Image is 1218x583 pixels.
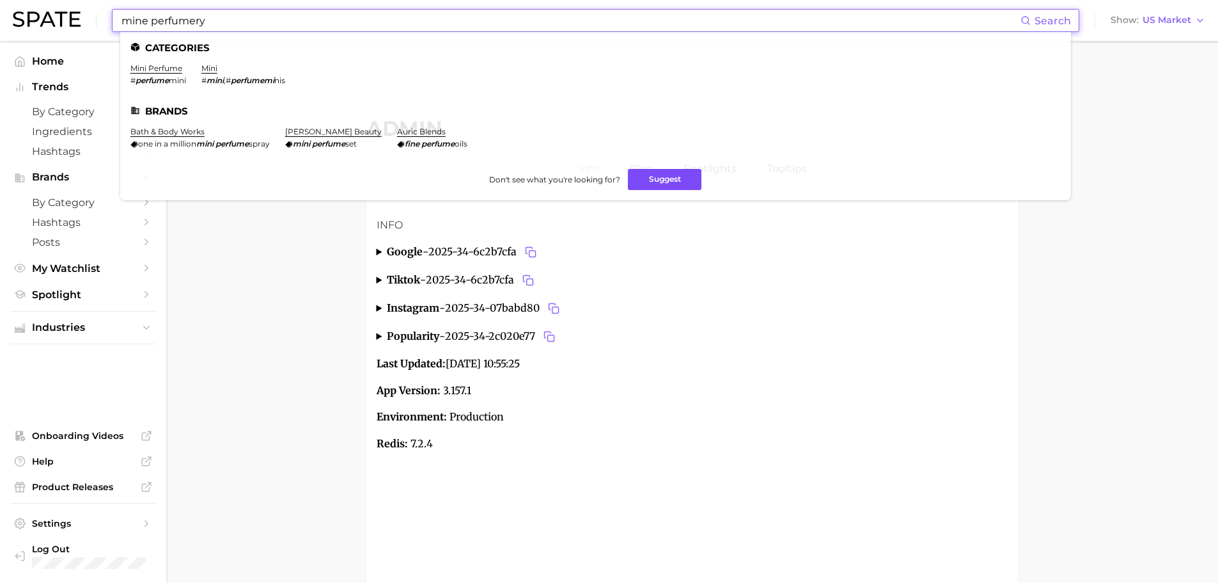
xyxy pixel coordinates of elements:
[32,145,134,157] span: Hashtags
[32,125,134,138] span: Ingredients
[377,384,441,397] strong: App Version:
[10,122,156,141] a: Ingredients
[138,139,196,148] span: one in a million
[445,299,563,317] span: 2025-34-07babd80
[377,410,447,423] strong: Environment:
[274,76,285,85] span: nis
[10,452,156,471] a: Help
[10,539,156,573] a: Log out. Currently logged in with e-mail marwat@spate.nyc.
[10,168,156,187] button: Brands
[423,245,428,258] span: -
[32,216,134,228] span: Hashtags
[387,273,420,286] strong: tiktok
[130,42,1061,53] li: Categories
[130,127,205,136] a: bath & body works
[10,285,156,305] a: Spotlight
[428,243,540,261] span: 2025-34-6c2b7cfa
[522,243,540,261] button: Copy 2025-34-6c2b7cfa to clipboard
[32,456,134,467] span: Help
[10,193,156,212] a: by Category
[293,139,310,148] em: mini
[10,51,156,71] a: Home
[1111,17,1139,24] span: Show
[32,172,134,183] span: Brands
[377,271,1008,289] summary: tiktok-2025-34-6c2b7cfaCopy 2025-34-6c2b7cfa to clipboard
[377,383,1008,399] p: 3.157.1
[130,63,182,73] a: mini perfume
[426,271,537,289] span: 2025-34-6c2b7cfa
[10,141,156,161] a: Hashtags
[455,139,467,148] span: oils
[196,139,214,148] em: mini
[32,81,134,93] span: Trends
[519,271,537,289] button: Copy 2025-34-6c2b7cfa to clipboard
[10,259,156,278] a: My Watchlist
[10,212,156,232] a: Hashtags
[130,76,136,85] span: #
[387,330,439,342] strong: popularity
[628,169,701,190] button: Suggest
[405,139,419,148] em: fine
[285,127,382,136] a: [PERSON_NAME] beauty
[445,328,558,346] span: 2025-34-2c020e77
[489,175,620,184] span: Don't see what you're looking for?
[130,106,1061,116] li: Brands
[120,10,1020,31] input: Search here for a brand, industry, or ingredient
[387,301,439,314] strong: instagram
[32,430,134,442] span: Onboarding Videos
[377,299,1008,317] summary: instagram-2025-34-07babd80Copy 2025-34-07babd80 to clipboard
[397,127,446,136] a: auric blends
[215,139,249,148] em: perfume
[201,76,207,85] span: #
[207,76,224,85] em: mini
[249,139,270,148] span: spray
[32,236,134,248] span: Posts
[32,518,134,529] span: Settings
[421,139,455,148] em: perfume
[10,477,156,497] a: Product Releases
[10,102,156,122] a: by Category
[377,243,1008,261] summary: google-2025-34-6c2b7cfaCopy 2025-34-6c2b7cfa to clipboard
[1035,15,1071,27] span: Search
[420,273,426,286] span: -
[201,63,217,73] a: mini
[377,357,446,370] strong: Last Updated:
[32,106,134,118] span: by Category
[32,55,134,67] span: Home
[377,218,1008,233] h3: Info
[32,322,134,333] span: Industries
[377,328,1008,346] summary: popularity-2025-34-2c020e77Copy 2025-34-2c020e77 to clipboard
[136,76,169,85] em: perfume
[10,514,156,533] a: Settings
[32,289,134,301] span: Spotlight
[32,543,146,555] span: Log Out
[545,299,563,317] button: Copy 2025-34-07babd80 to clipboard
[169,76,186,85] span: mini
[32,262,134,275] span: My Watchlist
[540,328,558,346] button: Copy 2025-34-2c020e77 to clipboard
[345,139,357,148] span: set
[10,77,156,97] button: Trends
[377,437,408,450] strong: Redis:
[10,426,156,445] a: Onboarding Videos
[32,481,134,493] span: Product Releases
[10,318,156,337] button: Industries
[226,76,231,85] span: #
[32,196,134,209] span: by Category
[387,245,423,258] strong: google
[231,76,274,85] em: perfumemi
[312,139,345,148] em: perfume
[1143,17,1191,24] span: US Market
[13,12,81,27] img: SPATE
[377,356,1008,372] p: [DATE] 10:55:25
[201,76,285,85] div: ,
[439,330,445,342] span: -
[1107,12,1208,29] button: ShowUS Market
[10,232,156,252] a: Posts
[377,436,1008,452] p: 7.2.4
[439,301,445,314] span: -
[377,409,1008,426] p: Production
